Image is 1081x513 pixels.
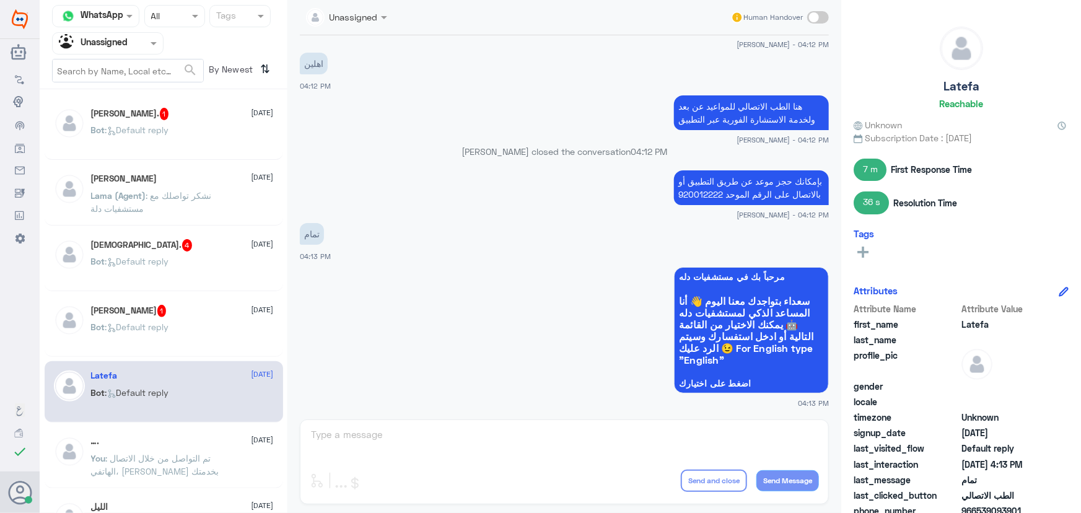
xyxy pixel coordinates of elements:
[105,256,169,266] span: : Default reply
[252,369,274,380] span: [DATE]
[943,79,979,94] h5: Latefa
[679,295,824,366] span: سعداء بتواجدك معنا اليوم 👋 أنا المساعد الذكي لمستشفيات دله 🤖 يمكنك الاختيار من القائمة التالية أو...
[961,442,1051,455] span: Default reply
[961,380,1051,393] span: null
[674,170,829,205] p: 16/9/2025, 4:12 PM
[961,426,1051,439] span: 2025-09-16T10:02:06.026Z
[91,453,106,463] span: You
[737,134,829,145] span: [PERSON_NAME] - 04:12 PM
[679,379,824,388] span: اضغط على اختيارك
[91,173,157,184] h5: افنان محمد
[300,53,328,74] p: 16/9/2025, 4:12 PM
[59,34,77,53] img: Unassigned.svg
[12,444,27,459] i: check
[854,442,959,455] span: last_visited_flow
[674,95,829,130] p: 16/9/2025, 4:12 PM
[91,190,146,201] span: Lama (Agent)
[854,191,889,214] span: 36 s
[105,322,169,332] span: : Default reply
[91,125,105,135] span: Bot
[854,333,959,346] span: last_name
[91,387,105,398] span: Bot
[105,125,169,135] span: : Default reply
[12,9,28,29] img: Widebot Logo
[940,27,983,69] img: defaultAdmin.png
[891,163,972,176] span: First Response Time
[854,228,874,239] h6: Tags
[961,302,1051,315] span: Attribute Value
[91,322,105,332] span: Bot
[252,172,274,183] span: [DATE]
[961,318,1051,331] span: Latefa
[854,411,959,424] span: timezone
[91,370,118,381] h5: Latefa
[91,502,108,512] h5: الليل
[961,458,1051,471] span: 2025-09-16T13:13:11.773Z
[300,82,331,90] span: 04:12 PM
[8,481,32,504] button: Avatar
[854,118,902,131] span: Unknown
[854,458,959,471] span: last_interaction
[183,63,198,77] span: search
[854,159,886,181] span: 7 m
[91,256,105,266] span: Bot
[54,370,85,401] img: defaultAdmin.png
[854,349,959,377] span: profile_pic
[854,426,959,439] span: signup_date
[854,302,959,315] span: Attribute Name
[854,380,959,393] span: gender
[261,59,271,79] i: ⇅
[54,108,85,139] img: defaultAdmin.png
[91,108,169,120] h5: SARAH.
[105,387,169,398] span: : Default reply
[182,239,193,252] span: 4
[54,173,85,204] img: defaultAdmin.png
[893,196,957,209] span: Resolution Time
[91,436,100,447] h5: ….
[939,98,983,109] h6: Reachable
[91,239,193,252] h5: AhmadÔv.
[631,146,667,157] span: 04:12 PM
[54,239,85,270] img: defaultAdmin.png
[961,411,1051,424] span: Unknown
[681,470,747,492] button: Send and close
[961,489,1051,502] span: الطب الاتصالي
[53,59,203,82] input: Search by Name, Local etc…
[961,473,1051,486] span: تمام
[204,59,256,84] span: By Newest
[854,489,959,502] span: last_clicked_button
[91,453,219,476] span: : تم التواصل من خلال الاتصال الهاتفي، [PERSON_NAME] بخدمتك
[300,145,829,158] p: [PERSON_NAME] closed the conversation
[252,434,274,445] span: [DATE]
[756,470,819,491] button: Send Message
[183,60,198,81] button: search
[737,39,829,50] span: [PERSON_NAME] - 04:12 PM
[54,436,85,467] img: defaultAdmin.png
[854,318,959,331] span: first_name
[91,305,167,317] h5: Sultan Alshehri
[214,9,236,25] div: Tags
[252,107,274,118] span: [DATE]
[743,12,803,23] span: Human Handover
[252,304,274,315] span: [DATE]
[160,108,169,120] span: 1
[252,239,274,250] span: [DATE]
[854,285,898,296] h6: Attributes
[157,305,167,317] span: 1
[59,7,77,25] img: whatsapp.png
[854,395,959,408] span: locale
[91,190,212,214] span: : نشكر تواصلك مع مستشفيات دلة
[54,305,85,336] img: defaultAdmin.png
[798,398,829,408] span: 04:13 PM
[961,349,992,380] img: defaultAdmin.png
[737,209,829,220] span: [PERSON_NAME] - 04:12 PM
[300,252,331,260] span: 04:13 PM
[961,395,1051,408] span: null
[854,131,1069,144] span: Subscription Date : [DATE]
[854,473,959,486] span: last_message
[300,223,324,245] p: 16/9/2025, 4:13 PM
[679,272,824,282] span: مرحباً بك في مستشفيات دله
[252,500,274,511] span: [DATE]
